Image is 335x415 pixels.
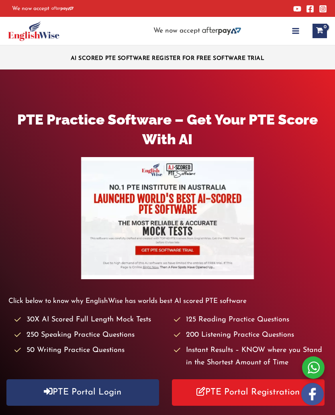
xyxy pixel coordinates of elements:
[293,5,301,13] a: YouTube
[8,21,59,41] img: cropped-ew-logo
[12,5,49,13] span: We now accept
[172,379,325,406] a: PTE Portal Registration
[319,5,327,13] a: Instagram
[14,329,167,341] li: 250 Speaking Practice Questions
[301,383,324,405] img: white-facebook.png
[153,27,200,35] span: We now accept
[6,379,159,406] a: PTE Portal Login
[8,110,327,149] h1: PTE Practice Software – Get Your PTE Score With AI
[149,27,245,35] aside: Header Widget 2
[51,6,74,11] img: Afterpay-Logo
[65,49,271,65] aside: Header Widget 1
[202,27,241,35] img: Afterpay-Logo
[8,295,327,307] p: Click below to know why EnglishWise has worlds best AI scored PTE software
[174,344,327,369] li: Instant Results – KNOW where you Stand in the Shortest Amount of Time
[174,314,327,326] li: 125 Reading Practice Questions
[81,157,254,279] img: pte-institute-main
[306,5,314,13] a: Facebook
[71,55,265,61] a: AI SCORED PTE SOFTWARE REGISTER FOR FREE SOFTWARE TRIAL
[14,344,167,356] li: 50 Writing Practice Questions
[174,329,327,341] li: 200 Listening Practice Questions
[14,314,167,326] li: 30X AI Scored Full Length Mock Tests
